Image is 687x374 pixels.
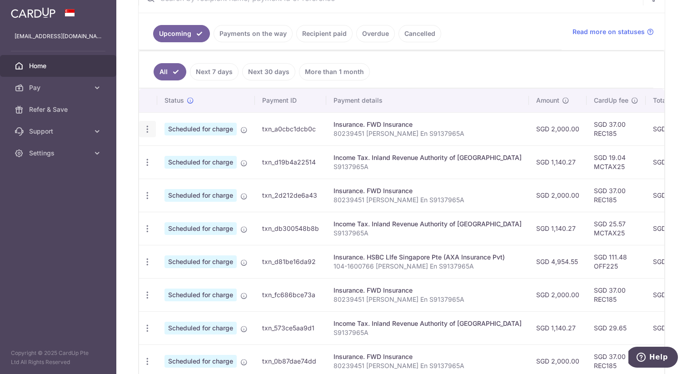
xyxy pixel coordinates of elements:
[164,123,237,135] span: Scheduled for charge
[334,186,522,195] div: Insurance. FWD Insurance
[334,319,522,328] div: Income Tax. Inland Revenue Authority of [GEOGRAPHIC_DATA]
[334,120,522,129] div: Insurance. FWD Insurance
[255,245,326,278] td: txn_d81be16da92
[29,105,89,114] span: Refer & Save
[529,145,587,179] td: SGD 1,140.27
[628,347,678,369] iframe: Opens a widget where you can find more information
[356,25,395,42] a: Overdue
[164,289,237,301] span: Scheduled for charge
[164,355,237,368] span: Scheduled for charge
[255,179,326,212] td: txn_2d212de6a43
[11,7,55,18] img: CardUp
[164,322,237,334] span: Scheduled for charge
[29,149,89,158] span: Settings
[334,162,522,171] p: S9137965A
[587,212,646,245] td: SGD 25.57 MCTAX25
[164,222,237,235] span: Scheduled for charge
[587,278,646,311] td: SGD 37.00 REC185
[334,219,522,229] div: Income Tax. Inland Revenue Authority of [GEOGRAPHIC_DATA]
[214,25,293,42] a: Payments on the way
[529,112,587,145] td: SGD 2,000.00
[334,253,522,262] div: Insurance. HSBC LIfe Singapore Pte (AXA Insurance Pvt)
[255,278,326,311] td: txn_fc686bce73a
[255,311,326,344] td: txn_573ce5aa9d1
[587,179,646,212] td: SGD 37.00 REC185
[572,27,645,36] span: Read more on statuses
[29,61,89,70] span: Home
[255,112,326,145] td: txn_a0cbc1dcb0c
[255,212,326,245] td: txn_db300548b8b
[29,127,89,136] span: Support
[334,352,522,361] div: Insurance. FWD Insurance
[334,361,522,370] p: 80239451 [PERSON_NAME] En S9137965A
[653,96,683,105] span: Total amt.
[334,328,522,337] p: S9137965A
[587,112,646,145] td: SGD 37.00 REC185
[334,229,522,238] p: S9137965A
[164,156,237,169] span: Scheduled for charge
[334,286,522,295] div: Insurance. FWD Insurance
[529,245,587,278] td: SGD 4,954.55
[334,295,522,304] p: 80239451 [PERSON_NAME] En S9137965A
[299,63,370,80] a: More than 1 month
[296,25,353,42] a: Recipient paid
[334,195,522,204] p: 80239451 [PERSON_NAME] En S9137965A
[572,27,654,36] a: Read more on statuses
[190,63,239,80] a: Next 7 days
[536,96,559,105] span: Amount
[529,311,587,344] td: SGD 1,140.27
[153,25,210,42] a: Upcoming
[164,96,184,105] span: Status
[334,153,522,162] div: Income Tax. Inland Revenue Authority of [GEOGRAPHIC_DATA]
[398,25,441,42] a: Cancelled
[334,129,522,138] p: 80239451 [PERSON_NAME] En S9137965A
[154,63,186,80] a: All
[255,89,326,112] th: Payment ID
[587,145,646,179] td: SGD 19.04 MCTAX25
[164,255,237,268] span: Scheduled for charge
[529,278,587,311] td: SGD 2,000.00
[242,63,295,80] a: Next 30 days
[164,189,237,202] span: Scheduled for charge
[334,262,522,271] p: 104-1600766 [PERSON_NAME] En S9137965A
[29,83,89,92] span: Pay
[594,96,628,105] span: CardUp fee
[529,212,587,245] td: SGD 1,140.27
[529,179,587,212] td: SGD 2,000.00
[326,89,529,112] th: Payment details
[15,32,102,41] p: [EMAIL_ADDRESS][DOMAIN_NAME]
[587,311,646,344] td: SGD 29.65
[255,145,326,179] td: txn_d19b4a22514
[587,245,646,278] td: SGD 111.48 OFF225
